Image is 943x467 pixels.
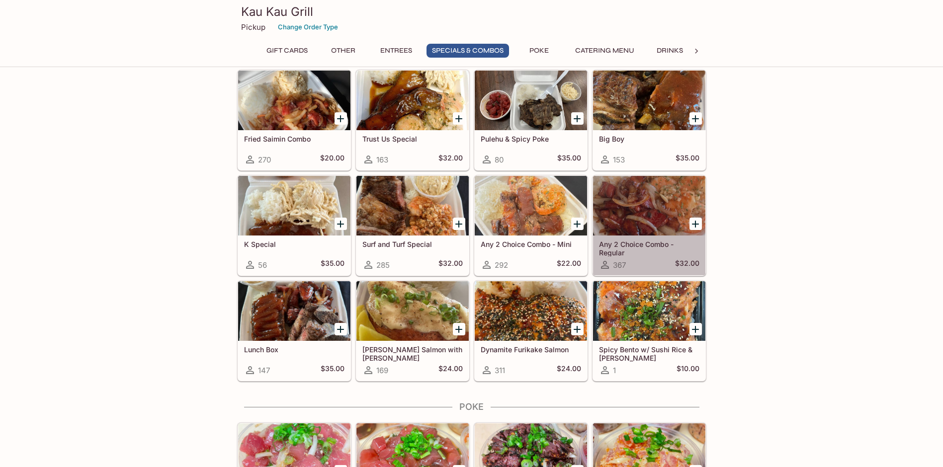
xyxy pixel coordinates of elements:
h5: $24.00 [438,364,463,376]
button: Catering Menu [570,44,640,58]
button: Change Order Type [273,19,343,35]
div: Fried Saimin Combo [238,71,350,130]
p: Pickup [241,22,265,32]
h5: $20.00 [320,154,344,165]
a: Pulehu & Spicy Poke80$35.00 [474,70,588,170]
div: Spicy Bento w/ Sushi Rice & Nori [593,281,705,341]
button: Add K Special [335,218,347,230]
span: 285 [376,260,390,270]
a: Surf and Turf Special285$32.00 [356,175,469,276]
button: Gift Cards [261,44,313,58]
h5: $24.00 [557,364,581,376]
a: Spicy Bento w/ Sushi Rice & [PERSON_NAME]1$10.00 [593,281,706,381]
span: 147 [258,366,270,375]
div: Lunch Box [238,281,350,341]
h5: $35.00 [557,154,581,165]
div: Ora King Salmon with Aburi Garlic Mayo [356,281,469,341]
h5: Surf and Turf Special [362,240,463,248]
a: Lunch Box147$35.00 [238,281,351,381]
h5: $35.00 [321,259,344,271]
h5: [PERSON_NAME] Salmon with [PERSON_NAME] [362,345,463,362]
span: 169 [376,366,388,375]
h5: $32.00 [675,259,699,271]
div: Any 2 Choice Combo - Regular [593,176,705,235]
h5: $35.00 [676,154,699,165]
h5: $22.00 [557,259,581,271]
h5: Lunch Box [244,345,344,354]
span: 367 [613,260,626,270]
h5: Any 2 Choice Combo - Regular [599,240,699,256]
button: Add Any 2 Choice Combo - Regular [689,218,702,230]
span: 270 [258,155,271,164]
a: Trust Us Special163$32.00 [356,70,469,170]
button: Drinks [648,44,692,58]
h5: Spicy Bento w/ Sushi Rice & [PERSON_NAME] [599,345,699,362]
h5: $10.00 [677,364,699,376]
div: Pulehu & Spicy Poke [475,71,587,130]
a: K Special56$35.00 [238,175,351,276]
button: Add Spicy Bento w/ Sushi Rice & Nori [689,323,702,335]
span: 56 [258,260,267,270]
span: 80 [495,155,504,164]
h5: Fried Saimin Combo [244,135,344,143]
h3: Kau Kau Grill [241,4,702,19]
h5: K Special [244,240,344,248]
button: Other [321,44,366,58]
span: 153 [613,155,625,164]
h5: $35.00 [321,364,344,376]
button: Add Big Boy [689,112,702,125]
a: Big Boy153$35.00 [593,70,706,170]
button: Add Pulehu & Spicy Poke [571,112,584,125]
div: Any 2 Choice Combo - Mini [475,176,587,235]
h5: Trust Us Special [362,135,463,143]
h5: Dynamite Furikake Salmon [481,345,581,354]
button: Poke [517,44,562,58]
button: Add Any 2 Choice Combo - Mini [571,218,584,230]
span: 163 [376,155,388,164]
span: 292 [495,260,508,270]
div: Trust Us Special [356,71,469,130]
h5: $32.00 [438,154,463,165]
button: Add Dynamite Furikake Salmon [571,323,584,335]
h4: Poke [237,401,706,412]
div: Surf and Turf Special [356,176,469,235]
h5: Pulehu & Spicy Poke [481,135,581,143]
h5: Any 2 Choice Combo - Mini [481,240,581,248]
div: Big Boy [593,71,705,130]
button: Add Trust Us Special [453,112,465,125]
a: Any 2 Choice Combo - Mini292$22.00 [474,175,588,276]
span: 311 [495,366,505,375]
a: Any 2 Choice Combo - Regular367$32.00 [593,175,706,276]
button: Specials & Combos [427,44,509,58]
div: Dynamite Furikake Salmon [475,281,587,341]
button: Add Lunch Box [335,323,347,335]
a: [PERSON_NAME] Salmon with [PERSON_NAME]169$24.00 [356,281,469,381]
button: Entrees [374,44,419,58]
span: 1 [613,366,616,375]
button: Add Fried Saimin Combo [335,112,347,125]
button: Add Ora King Salmon with Aburi Garlic Mayo [453,323,465,335]
h5: Big Boy [599,135,699,143]
div: K Special [238,176,350,235]
a: Dynamite Furikake Salmon311$24.00 [474,281,588,381]
button: Add Surf and Turf Special [453,218,465,230]
a: Fried Saimin Combo270$20.00 [238,70,351,170]
h5: $32.00 [438,259,463,271]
